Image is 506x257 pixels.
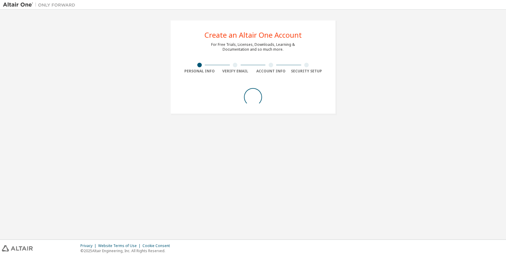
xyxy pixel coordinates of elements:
[211,42,295,52] div: For Free Trials, Licenses, Downloads, Learning & Documentation and so much more.
[182,69,217,74] div: Personal Info
[2,245,33,252] img: altair_logo.svg
[253,69,289,74] div: Account Info
[217,69,253,74] div: Verify Email
[289,69,325,74] div: Security Setup
[3,2,78,8] img: Altair One
[142,243,173,248] div: Cookie Consent
[80,243,98,248] div: Privacy
[205,31,302,39] div: Create an Altair One Account
[98,243,142,248] div: Website Terms of Use
[80,248,173,253] p: © 2025 Altair Engineering, Inc. All Rights Reserved.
